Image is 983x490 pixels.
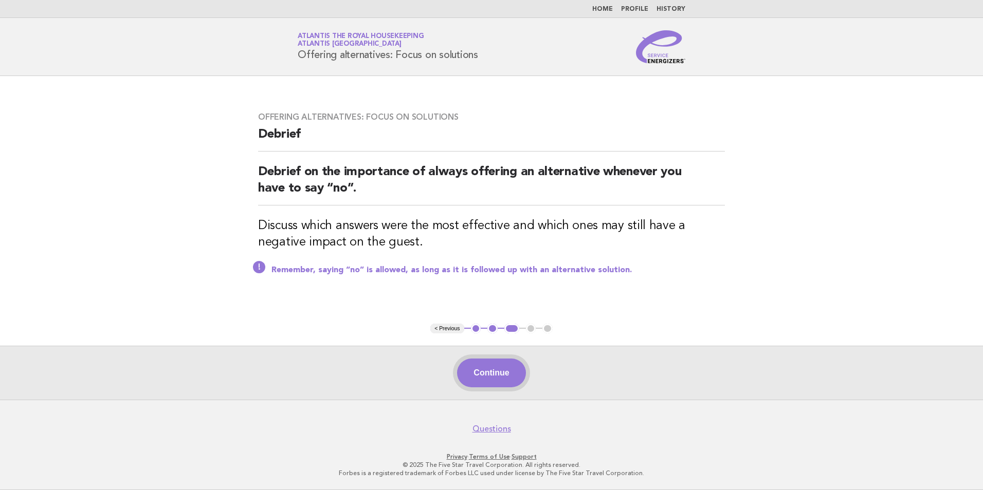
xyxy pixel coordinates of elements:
[621,6,648,12] a: Profile
[657,6,685,12] a: History
[258,112,725,122] h3: Offering alternatives: Focus on solutions
[430,324,464,334] button: < Previous
[457,359,525,387] button: Continue
[177,453,806,461] p: · ·
[298,33,424,47] a: Atlantis the Royal HousekeepingAtlantis [GEOGRAPHIC_DATA]
[258,218,725,251] h3: Discuss which answers were the most effective and which ones may still have a negative impact on ...
[258,164,725,205] h2: Debrief on the importance of always offering an alternative whenever you have to say “no”.
[271,265,725,275] p: Remember, saying “no” is allowed, as long as it is followed up with an alternative solution.
[487,324,498,334] button: 2
[447,453,467,460] a: Privacy
[177,469,806,477] p: Forbes is a registered trademark of Forbes LLC used under license by The Five Star Travel Corpora...
[298,41,402,48] span: Atlantis [GEOGRAPHIC_DATA]
[472,424,511,434] a: Questions
[636,30,685,63] img: Service Energizers
[504,324,519,334] button: 3
[592,6,613,12] a: Home
[469,453,510,460] a: Terms of Use
[177,461,806,469] p: © 2025 The Five Star Travel Corporation. All rights reserved.
[512,453,537,460] a: Support
[298,33,478,60] h1: Offering alternatives: Focus on solutions
[471,324,481,334] button: 1
[258,126,725,152] h2: Debrief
